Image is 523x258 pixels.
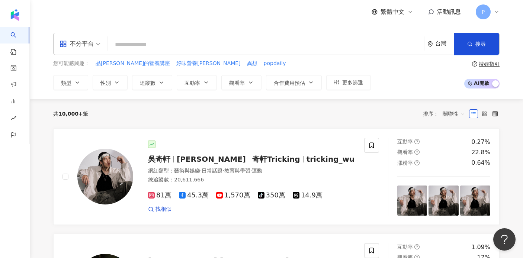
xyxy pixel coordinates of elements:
div: 總追蹤數 ： 20,611,666 [148,176,355,184]
span: 教育與學習 [224,168,250,174]
span: 運動 [252,168,262,174]
button: 品[PERSON_NAME]的營養講座 [95,59,170,68]
button: 性別 [93,75,128,90]
iframe: Help Scout Beacon - Open [493,228,516,251]
button: 異想 [247,59,258,68]
span: 45.3萬 [179,191,209,199]
div: 0.64% [471,159,490,167]
span: · [250,168,252,174]
span: 合作費用預估 [274,80,305,86]
button: 互動率 [177,75,217,90]
span: popdaily [264,60,286,67]
div: 不分平台 [60,38,94,50]
div: 網紅類型 ： [148,167,355,175]
span: 互動率 [397,244,413,250]
a: KOL Avatar吳奇軒[PERSON_NAME]奇軒Trickingtricking_wu網紅類型：藝術與娛樂·日常話題·教育與學習·運動總追蹤數：20,611,66681萬45.3萬1,5... [53,129,500,225]
span: appstore [60,40,67,48]
span: 吳奇軒 [148,155,170,164]
span: 繁體中文 [381,8,404,16]
span: 異想 [247,60,257,67]
div: 排序： [423,108,469,120]
span: [PERSON_NAME] [177,155,246,164]
span: 10,000+ [58,111,83,117]
span: question-circle [472,61,477,67]
span: 找相似 [155,206,171,213]
span: · [222,168,224,174]
button: 觀看率 [221,75,261,90]
div: 1.09% [471,243,490,251]
span: 活動訊息 [437,8,461,15]
span: rise [10,111,16,128]
button: 好味營養[PERSON_NAME] [176,59,241,68]
img: post-image [429,186,459,216]
span: question-circle [414,139,420,144]
span: question-circle [414,160,420,165]
span: 類型 [61,80,71,86]
a: search [10,27,25,56]
span: 互動率 [185,80,200,86]
span: 性別 [100,80,111,86]
button: 更多篩選 [326,75,371,90]
span: environment [427,41,433,47]
img: post-image [397,186,427,216]
div: 台灣 [435,41,454,47]
div: 0.27% [471,138,490,146]
span: 日常話題 [202,168,222,174]
button: 追蹤數 [132,75,172,90]
button: 類型 [53,75,88,90]
span: 350萬 [258,191,285,199]
span: 觀看率 [229,80,245,86]
button: popdaily [263,59,286,68]
span: 漲粉率 [397,160,413,166]
span: 觀看率 [397,149,413,155]
span: question-circle [414,149,420,155]
a: 找相似 [148,206,171,213]
span: 14.9萬 [293,191,323,199]
span: 追蹤數 [140,80,155,86]
span: 奇軒Tricking [252,155,300,164]
div: 22.8% [471,148,490,157]
span: 搜尋 [475,41,486,47]
span: · [200,168,202,174]
img: KOL Avatar [77,149,133,204]
span: 您可能感興趣： [53,60,90,67]
span: question-circle [414,244,420,249]
span: 81萬 [148,191,171,199]
img: logo icon [9,9,21,21]
div: 搜尋指引 [479,61,500,67]
img: post-image [460,186,490,216]
span: 好味營養[PERSON_NAME] [176,60,240,67]
span: 藝術與娛樂 [174,168,200,174]
span: 互動率 [397,139,413,145]
span: 1,570萬 [216,191,250,199]
div: 共 筆 [53,111,88,117]
button: 合作費用預估 [266,75,322,90]
span: P [482,8,485,16]
button: 搜尋 [454,33,499,55]
span: tricking_wu [307,155,355,164]
span: 品[PERSON_NAME]的營養講座 [96,60,170,67]
span: 更多篩選 [342,80,363,86]
span: 關聯性 [443,108,465,120]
